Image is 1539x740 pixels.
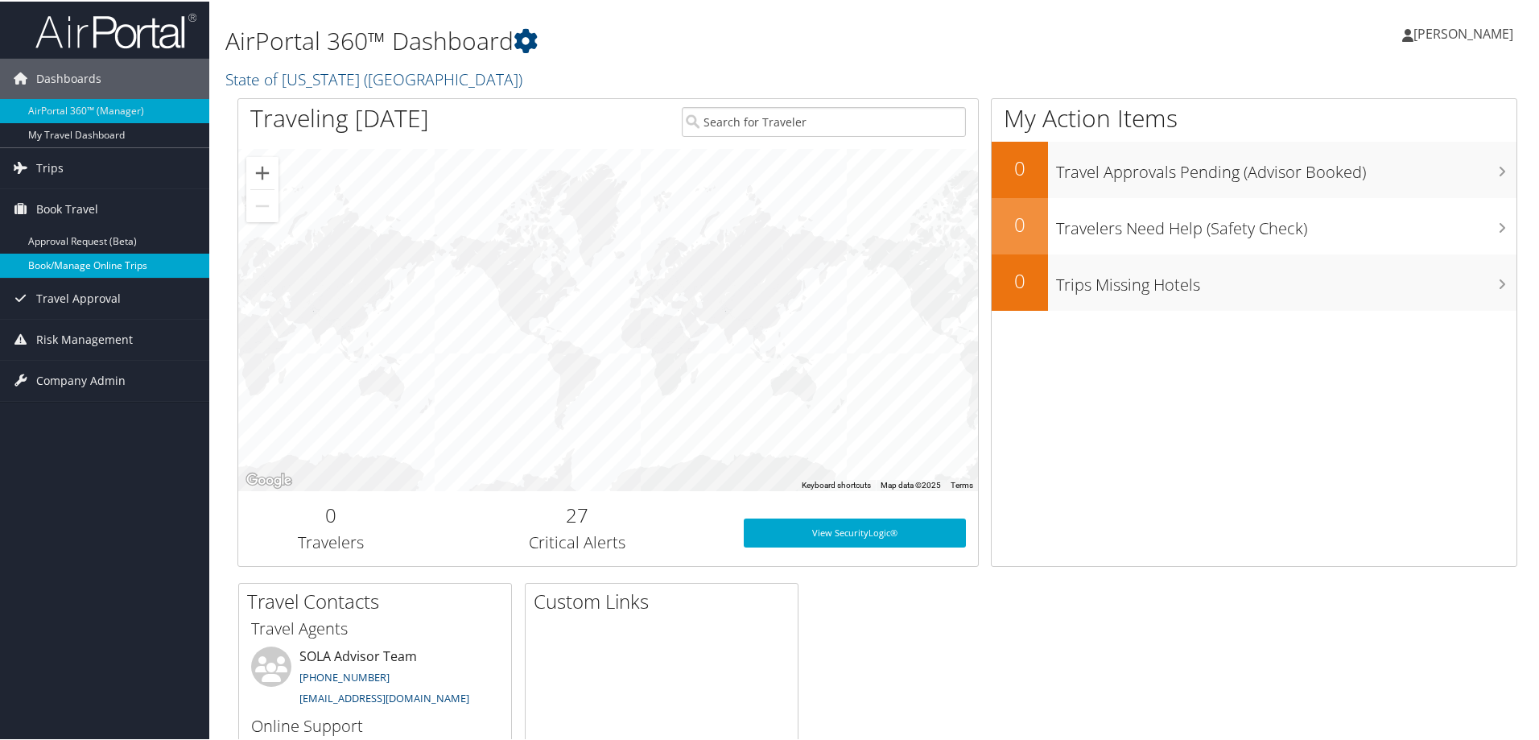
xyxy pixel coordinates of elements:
h3: Critical Alerts [435,530,720,552]
h3: Travel Agents [251,616,499,639]
a: [PERSON_NAME] [1402,8,1529,56]
a: 0Travelers Need Help (Safety Check) [992,196,1516,253]
h2: 0 [992,153,1048,180]
span: Dashboards [36,57,101,97]
h1: My Action Items [992,100,1516,134]
span: Risk Management [36,318,133,358]
h3: Travelers [250,530,411,552]
h2: 27 [435,500,720,527]
a: [EMAIL_ADDRESS][DOMAIN_NAME] [299,689,469,704]
h2: 0 [992,266,1048,293]
h2: Travel Contacts [247,586,511,614]
li: SOLA Advisor Team [243,645,507,711]
h2: Custom Links [534,586,798,614]
span: Trips [36,147,64,187]
h3: Online Support [251,713,499,736]
button: Keyboard shortcuts [802,478,871,490]
img: Google [242,469,295,490]
a: [PHONE_NUMBER] [299,668,390,683]
button: Zoom out [246,188,279,221]
a: 0Trips Missing Hotels [992,253,1516,309]
span: Map data ©2025 [881,479,941,488]
span: Travel Approval [36,277,121,317]
a: State of [US_STATE] ([GEOGRAPHIC_DATA]) [225,67,526,89]
h1: AirPortal 360™ Dashboard [225,23,1095,56]
span: Company Admin [36,359,126,399]
h2: 0 [992,209,1048,237]
input: Search for Traveler [682,105,966,135]
h2: 0 [250,500,411,527]
a: 0Travel Approvals Pending (Advisor Booked) [992,140,1516,196]
a: Open this area in Google Maps (opens a new window) [242,469,295,490]
a: Terms (opens in new tab) [951,479,973,488]
h3: Travel Approvals Pending (Advisor Booked) [1056,151,1516,182]
h3: Travelers Need Help (Safety Check) [1056,208,1516,238]
h3: Trips Missing Hotels [1056,264,1516,295]
img: airportal-logo.png [35,10,196,48]
button: Zoom in [246,155,279,188]
span: [PERSON_NAME] [1413,23,1513,41]
span: Book Travel [36,188,98,228]
h1: Traveling [DATE] [250,100,429,134]
a: View SecurityLogic® [744,517,966,546]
